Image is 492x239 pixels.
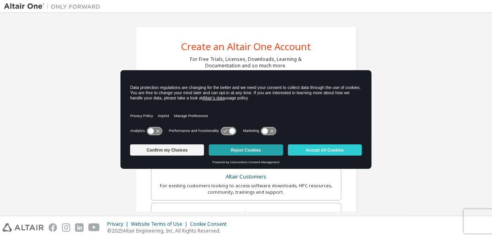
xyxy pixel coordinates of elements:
[156,171,336,182] div: Altair Customers
[156,182,336,195] div: For existing customers looking to access software downloads, HPC resources, community, trainings ...
[75,223,84,232] img: linkedin.svg
[190,221,231,227] div: Cookie Consent
[107,227,231,234] p: © 2025 Altair Engineering, Inc. All Rights Reserved.
[4,2,104,10] img: Altair One
[2,223,44,232] img: altair_logo.svg
[190,56,302,69] div: For Free Trials, Licenses, Downloads, Learning & Documentation and so much more.
[62,223,70,232] img: instagram.svg
[181,42,311,51] div: Create an Altair One Account
[107,221,131,227] div: Privacy
[156,208,336,219] div: Students
[131,221,190,227] div: Website Terms of Use
[49,223,57,232] img: facebook.svg
[88,223,100,232] img: youtube.svg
